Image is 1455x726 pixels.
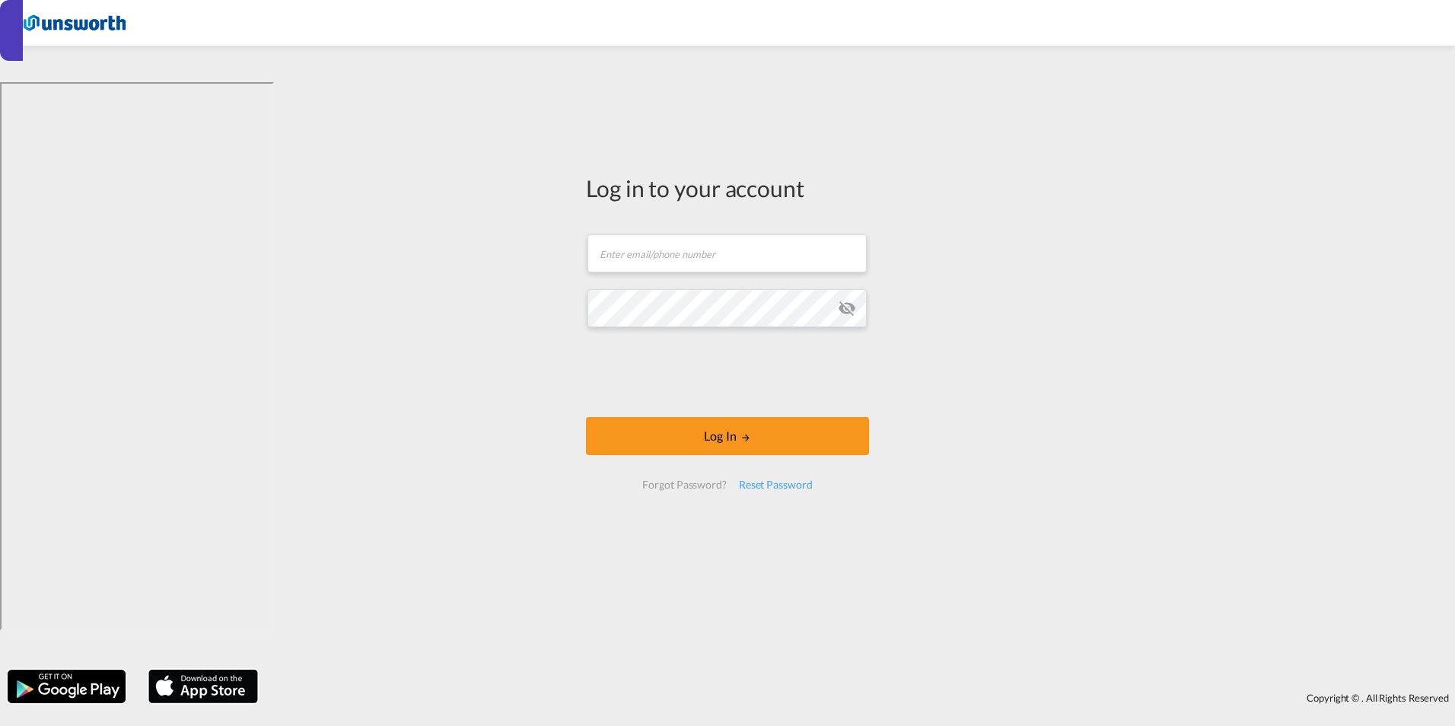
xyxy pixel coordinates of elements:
[266,685,1455,711] div: Copyright © . All Rights Reserved
[733,471,819,498] div: Reset Password
[6,668,127,705] img: google.png
[586,417,869,455] button: LOGIN
[23,6,126,40] img: 3748d800213711f08852f18dcb6d8936.jpg
[147,668,259,705] img: apple.png
[586,172,869,204] div: Log in to your account
[612,342,843,402] iframe: reCAPTCHA
[636,471,732,498] div: Forgot Password?
[587,234,867,272] input: Enter email/phone number
[838,299,856,317] md-icon: icon-eye-off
